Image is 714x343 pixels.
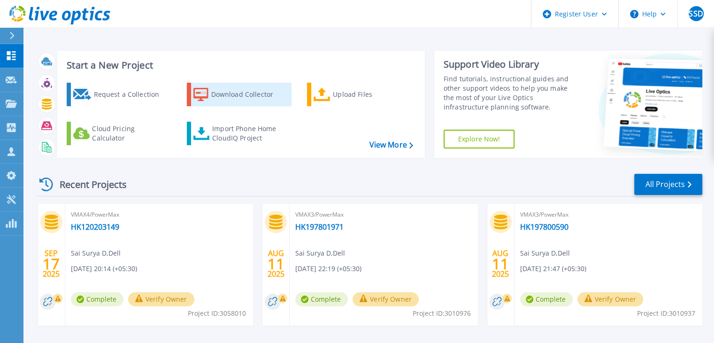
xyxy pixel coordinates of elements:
span: 11 [268,260,284,268]
a: All Projects [634,174,702,195]
a: Upload Files [307,83,412,106]
a: HK197800590 [520,222,568,232]
span: SSD [689,10,703,17]
a: Cloud Pricing Calculator [67,122,171,145]
div: SEP 2025 [42,247,60,281]
div: Upload Files [333,85,408,104]
span: Project ID: 3058010 [188,308,246,319]
span: VMAX3/PowerMax [295,210,472,220]
span: 17 [43,260,60,268]
div: Cloud Pricing Calculator [92,124,167,143]
span: [DATE] 21:47 (+05:30) [520,264,586,274]
div: Download Collector [211,85,286,104]
span: VMAX4/PowerMax [71,210,247,220]
span: Sai Surya D , Dell [295,248,345,258]
span: VMAX3/PowerMax [520,210,697,220]
span: [DATE] 20:14 (+05:30) [71,264,137,274]
a: HK197801971 [295,222,344,232]
span: Complete [71,292,123,306]
a: HK120203149 [71,222,119,232]
div: AUG 2025 [267,247,285,281]
a: Request a Collection [67,83,171,106]
div: Find tutorials, instructional guides and other support videos to help you make the most of your L... [444,74,578,112]
button: Verify Owner [128,292,194,306]
button: Verify Owner [577,292,644,306]
div: Recent Projects [36,173,139,196]
span: Sai Surya D , Dell [520,248,570,258]
a: View More [369,140,413,149]
span: Project ID: 3010937 [637,308,695,319]
span: Complete [520,292,573,306]
div: AUG 2025 [491,247,509,281]
span: Sai Surya D , Dell [71,248,121,258]
div: Support Video Library [444,58,578,70]
div: Request a Collection [93,85,169,104]
span: Complete [295,292,348,306]
span: Project ID: 3010976 [413,308,471,319]
h3: Start a New Project [67,60,413,70]
a: Download Collector [187,83,292,106]
a: Explore Now! [444,130,515,148]
div: Import Phone Home CloudIQ Project [212,124,285,143]
span: [DATE] 22:19 (+05:30) [295,264,361,274]
button: Verify Owner [353,292,419,306]
span: 11 [492,260,509,268]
